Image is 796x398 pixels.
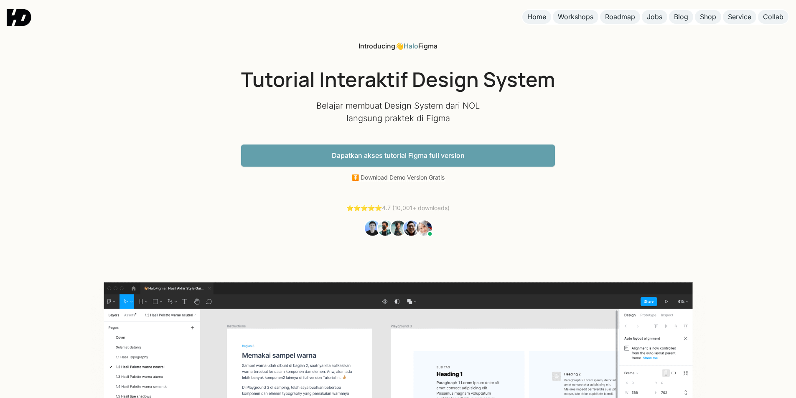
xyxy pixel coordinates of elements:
img: Students Tutorial Belajar UI Design dari NOL Figma HaloFigma [364,219,432,237]
div: Jobs [647,13,662,21]
h1: Tutorial Interaktif Design System [241,67,555,91]
div: Shop [700,13,716,21]
p: Belajar membuat Design System dari NOL langsung praktek di Figma [315,99,482,124]
span: Figma [418,42,437,50]
span: Introducing [359,42,395,50]
a: Blog [669,10,693,24]
div: Blog [674,13,688,21]
a: ⭐️⭐️⭐️⭐️⭐️ [346,204,382,211]
div: Collab [763,13,783,21]
a: Dapatkan akses tutorial Figma full version [241,144,555,167]
a: ⏬ Download Demo Version Gratis [352,174,445,181]
div: Workshops [558,13,593,21]
a: Home [522,10,551,24]
a: Service [723,10,756,24]
div: 4.7 (10,001+ downloads) [346,204,450,213]
a: Jobs [642,10,667,24]
a: Shop [695,10,721,24]
div: 👋 [359,42,437,51]
div: Home [527,13,546,21]
div: Service [728,13,751,21]
a: Roadmap [600,10,640,24]
div: Roadmap [605,13,635,21]
a: Halo [404,42,418,50]
a: Collab [758,10,788,24]
a: Workshops [553,10,598,24]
